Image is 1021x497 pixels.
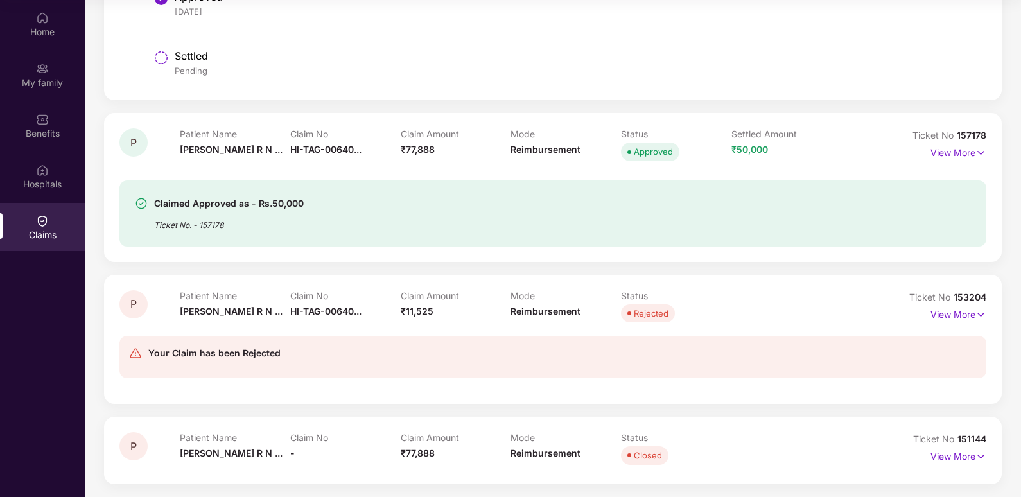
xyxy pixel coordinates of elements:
img: svg+xml;base64,PHN2ZyBpZD0iQ2xhaW0iIHhtbG5zPSJodHRwOi8vd3d3LnczLm9yZy8yMDAwL3N2ZyIgd2lkdGg9IjIwIi... [36,214,49,227]
span: 153204 [954,292,986,302]
p: Mode [510,432,621,443]
p: Status [621,128,731,139]
p: Mode [510,290,621,301]
div: [DATE] [175,6,973,17]
img: svg+xml;base64,PHN2ZyB4bWxucz0iaHR0cDovL3d3dy53My5vcmcvMjAwMC9zdmciIHdpZHRoPSIxNyIgaGVpZ2h0PSIxNy... [975,146,986,160]
span: 151144 [957,433,986,444]
span: [PERSON_NAME] R N ... [180,306,283,317]
div: Rejected [634,307,668,320]
p: View More [930,446,986,464]
span: P [130,299,137,310]
span: Reimbursement [510,144,580,155]
p: Claim No [290,290,401,301]
span: HI-TAG-00640... [290,306,362,317]
img: svg+xml;base64,PHN2ZyBpZD0iQmVuZWZpdHMiIHhtbG5zPSJodHRwOi8vd3d3LnczLm9yZy8yMDAwL3N2ZyIgd2lkdGg9Ij... [36,112,49,125]
span: 157178 [957,130,986,141]
div: Claimed Approved as - Rs.50,000 [154,196,304,211]
div: Closed [634,449,662,462]
img: svg+xml;base64,PHN2ZyB3aWR0aD0iMjAiIGhlaWdodD0iMjAiIHZpZXdCb3g9IjAgMCAyMCAyMCIgZmlsbD0ibm9uZSIgeG... [36,62,49,74]
span: Ticket No [909,292,954,302]
img: svg+xml;base64,PHN2ZyB4bWxucz0iaHR0cDovL3d3dy53My5vcmcvMjAwMC9zdmciIHdpZHRoPSIyNCIgaGVpZ2h0PSIyNC... [129,347,142,360]
span: Reimbursement [510,306,580,317]
p: Mode [510,128,621,139]
span: P [130,137,137,148]
span: [PERSON_NAME] R N ... [180,144,283,155]
span: [PERSON_NAME] R N ... [180,448,283,458]
div: Approved [634,145,673,158]
span: ₹77,888 [401,448,435,458]
img: svg+xml;base64,PHN2ZyBpZD0iSG9zcGl0YWxzIiB4bWxucz0iaHR0cDovL3d3dy53My5vcmcvMjAwMC9zdmciIHdpZHRoPS... [36,163,49,176]
img: svg+xml;base64,PHN2ZyBpZD0iU3RlcC1QZW5kaW5nLTMyeDMyIiB4bWxucz0iaHR0cDovL3d3dy53My5vcmcvMjAwMC9zdm... [153,50,169,65]
p: Claim Amount [401,432,511,443]
span: Reimbursement [510,448,580,458]
p: Claim Amount [401,290,511,301]
p: View More [930,304,986,322]
p: Claim Amount [401,128,511,139]
span: ₹50,000 [731,144,768,155]
p: Status [621,432,731,443]
img: svg+xml;base64,PHN2ZyBpZD0iU3VjY2Vzcy0zMngzMiIgeG1sbnM9Imh0dHA6Ly93d3cudzMub3JnLzIwMDAvc3ZnIiB3aW... [135,197,148,210]
p: Patient Name [180,128,290,139]
span: ₹77,888 [401,144,435,155]
img: svg+xml;base64,PHN2ZyBpZD0iSG9tZSIgeG1sbnM9Imh0dHA6Ly93d3cudzMub3JnLzIwMDAvc3ZnIiB3aWR0aD0iMjAiIG... [36,11,49,24]
div: Ticket No. - 157178 [154,211,304,231]
span: P [130,441,137,452]
p: Settled Amount [731,128,842,139]
div: Pending [175,65,973,76]
p: Claim No [290,128,401,139]
div: Settled [175,49,973,62]
span: ₹11,525 [401,306,433,317]
p: Claim No [290,432,401,443]
img: svg+xml;base64,PHN2ZyB4bWxucz0iaHR0cDovL3d3dy53My5vcmcvMjAwMC9zdmciIHdpZHRoPSIxNyIgaGVpZ2h0PSIxNy... [975,308,986,322]
span: - [290,448,295,458]
p: Patient Name [180,290,290,301]
p: Patient Name [180,432,290,443]
p: Status [621,290,731,301]
p: View More [930,143,986,160]
span: Ticket No [912,130,957,141]
span: HI-TAG-00640... [290,144,362,155]
div: Your Claim has been Rejected [148,345,281,361]
img: svg+xml;base64,PHN2ZyB4bWxucz0iaHR0cDovL3d3dy53My5vcmcvMjAwMC9zdmciIHdpZHRoPSIxNyIgaGVpZ2h0PSIxNy... [975,449,986,464]
span: Ticket No [913,433,957,444]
